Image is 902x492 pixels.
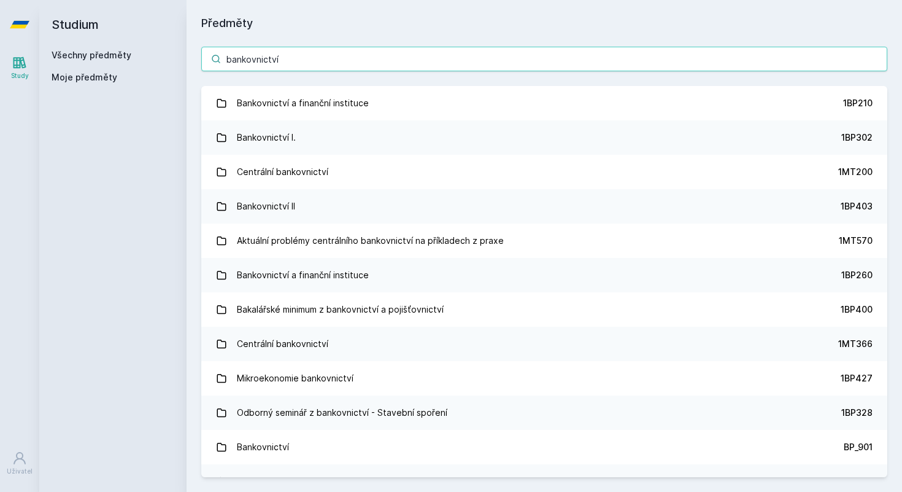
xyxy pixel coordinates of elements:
a: Bankovnictví BP_901 [201,430,887,464]
div: Bankovnictví I. [237,125,296,150]
a: Uživatel [2,445,37,482]
div: Bakalářské minimum z bankovnictví a pojišťovnictví [237,297,444,322]
a: Aktuální problémy centrálního bankovnictví na příkladech z praxe 1MT570 [201,224,887,258]
div: Mikroekonomie bankovnictví [237,366,353,391]
div: Aktuální problémy centrálního bankovnictví na příkladech z praxe [237,228,504,253]
div: 1MT200 [838,166,873,178]
span: Moje předměty [52,71,117,84]
a: Bankovnictví a finanční instituce 1BP210 [201,86,887,120]
input: Název nebo ident předmětu… [201,47,887,71]
div: Bankovnictví a finanční instituce [237,91,369,115]
a: Všechny předměty [52,50,131,60]
a: Centrální bankovnictví 1MT200 [201,155,887,189]
div: Study [11,71,29,80]
a: Bankovnictví I. 1BP302 [201,120,887,155]
div: 1BP302 [841,131,873,144]
a: Bankovnictví a finanční instituce 1BP260 [201,258,887,292]
a: Bakalářské minimum z bankovnictví a pojišťovnictví 1BP400 [201,292,887,327]
div: BP_901 [844,441,873,453]
div: 1MT570 [839,235,873,247]
h1: Předměty [201,15,887,32]
div: 1BP328 [841,407,873,419]
div: 1BP400 [841,303,873,316]
a: Odborný seminář z bankovnictví - Stavební spoření 1BP328 [201,396,887,430]
a: Mikroekonomie bankovnictví 1BP427 [201,361,887,396]
div: Bankovnictví [237,435,289,459]
div: Uživatel [7,467,33,476]
div: BAN [855,475,873,488]
div: 1BP210 [843,97,873,109]
div: Bankovnictví II [237,194,295,219]
a: Bankovnictví II 1BP403 [201,189,887,224]
div: 1BP260 [841,269,873,281]
div: Centrální bankovnictví [237,332,328,356]
div: Odborný seminář z bankovnictví - Stavební spoření [237,400,447,425]
div: Centrální bankovnictví [237,160,328,184]
div: Bankovnictví a finanční instituce [237,263,369,287]
div: 1MT366 [838,338,873,350]
div: 1BP427 [841,372,873,385]
a: Centrální bankovnictví 1MT366 [201,327,887,361]
div: 1BP403 [841,200,873,213]
a: Study [2,49,37,87]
